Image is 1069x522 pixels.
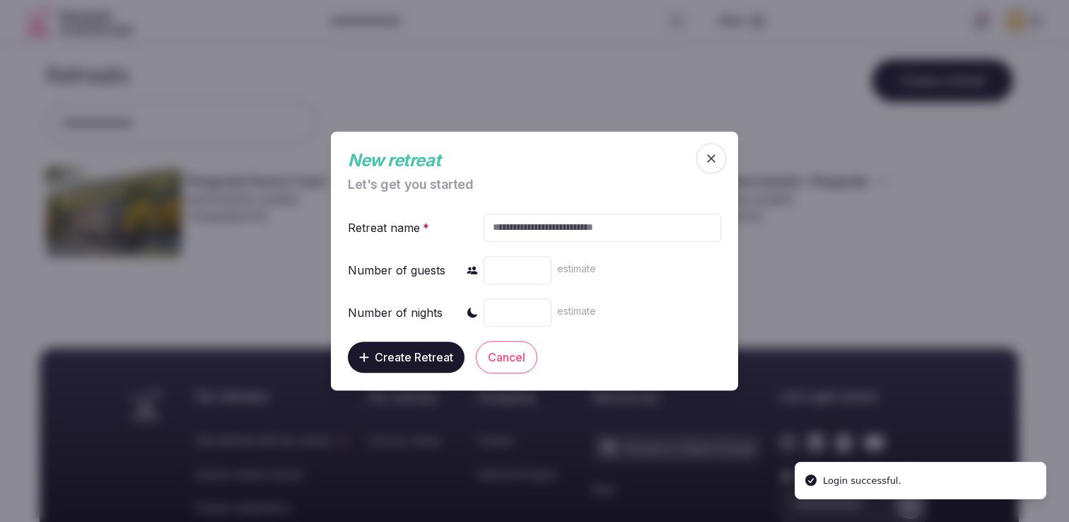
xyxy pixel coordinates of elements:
[557,305,596,317] span: estimate
[348,304,443,321] div: Number of nights
[348,149,693,173] div: New retreat
[476,341,537,373] button: Cancel
[557,262,596,274] span: estimate
[348,178,693,191] div: Let's get you started
[348,262,445,279] div: Number of guests
[375,350,453,364] span: Create Retreat
[348,342,465,373] button: Create Retreat
[348,219,432,236] div: Retreat name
